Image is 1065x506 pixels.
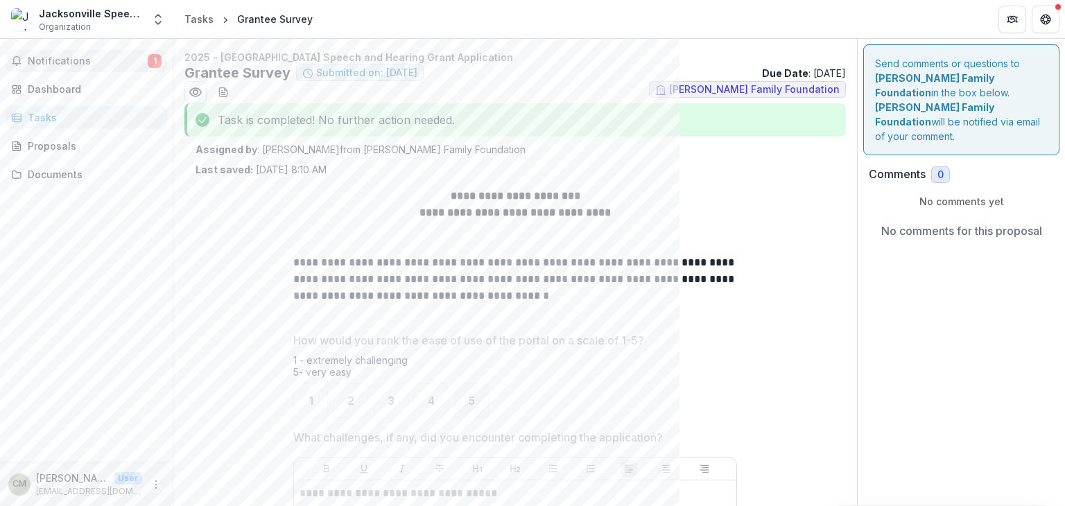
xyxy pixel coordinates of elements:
[11,8,33,30] img: Jacksonville Speech And Hearing Center Inc
[184,81,207,103] button: Preview 8455f65f-df4c-4aaf-8ebe-4661611fffbc.pdf
[6,163,167,186] a: Documents
[293,354,737,383] div: 1 - extremely challenging 5- very easy
[6,106,167,129] a: Tasks
[875,72,994,98] strong: [PERSON_NAME] Family Foundation
[184,103,846,137] div: Task is completed! No further action needed.
[881,223,1042,239] p: No comments for this proposal
[196,162,327,177] p: [DATE] 8:10 AM
[669,84,840,96] span: [PERSON_NAME] Family Foundation
[196,142,835,157] p: : [PERSON_NAME] from [PERSON_NAME] Family Foundation
[658,460,675,477] button: Align Center
[621,460,637,477] button: Align Left
[863,44,1059,155] div: Send comments or questions to in the box below. will be notified via email of your comment.
[937,169,944,181] span: 0
[309,395,313,406] span: 1
[6,50,167,72] button: Notifications1
[469,460,486,477] button: Heading 1
[431,460,448,477] button: Strike
[293,332,644,349] p: How would you rank the ease of use of the portal on a scale of 1-5?
[762,67,808,79] strong: Due Date
[148,54,162,68] span: 1
[28,55,148,67] span: Notifications
[318,460,335,477] button: Bold
[582,460,599,477] button: Ordered List
[237,12,313,26] div: Grantee Survey
[762,66,846,80] p: : [DATE]
[428,395,435,406] span: 4
[184,12,214,26] div: Tasks
[545,460,562,477] button: Bullet List
[6,78,167,101] a: Dashboard
[388,395,395,406] span: 3
[6,134,167,157] a: Proposals
[1032,6,1059,33] button: Get Help
[998,6,1026,33] button: Partners
[179,9,219,29] a: Tasks
[316,67,417,79] span: Submitted on: [DATE]
[12,480,26,489] div: Chandra Manning
[39,21,91,33] span: Organization
[394,460,410,477] button: Italicize
[507,460,523,477] button: Heading 2
[293,429,663,446] p: What challenges, if any, did you encounter completing the application?
[356,460,372,477] button: Underline
[875,101,994,128] strong: [PERSON_NAME] Family Foundation
[696,460,713,477] button: Align Right
[184,64,291,81] h2: Grantee Survey
[36,471,108,485] p: [PERSON_NAME]
[28,82,156,96] div: Dashboard
[196,143,257,155] strong: Assigned by
[148,476,164,493] button: More
[184,50,846,64] p: 2025 - [GEOGRAPHIC_DATA] Speech and Hearing Grant Application
[347,395,354,406] span: 2
[28,167,156,182] div: Documents
[869,194,1054,209] p: No comments yet
[869,168,926,181] h2: Comments
[212,81,234,103] button: download-word-button
[114,472,142,485] p: User
[39,6,143,21] div: Jacksonville Speech And Hearing Center Inc
[28,110,156,125] div: Tasks
[36,485,142,498] p: [EMAIL_ADDRESS][DOMAIN_NAME]
[28,139,156,153] div: Proposals
[468,395,475,406] span: 5
[148,6,168,33] button: Open entity switcher
[179,9,318,29] nav: breadcrumb
[196,164,253,175] strong: Last saved:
